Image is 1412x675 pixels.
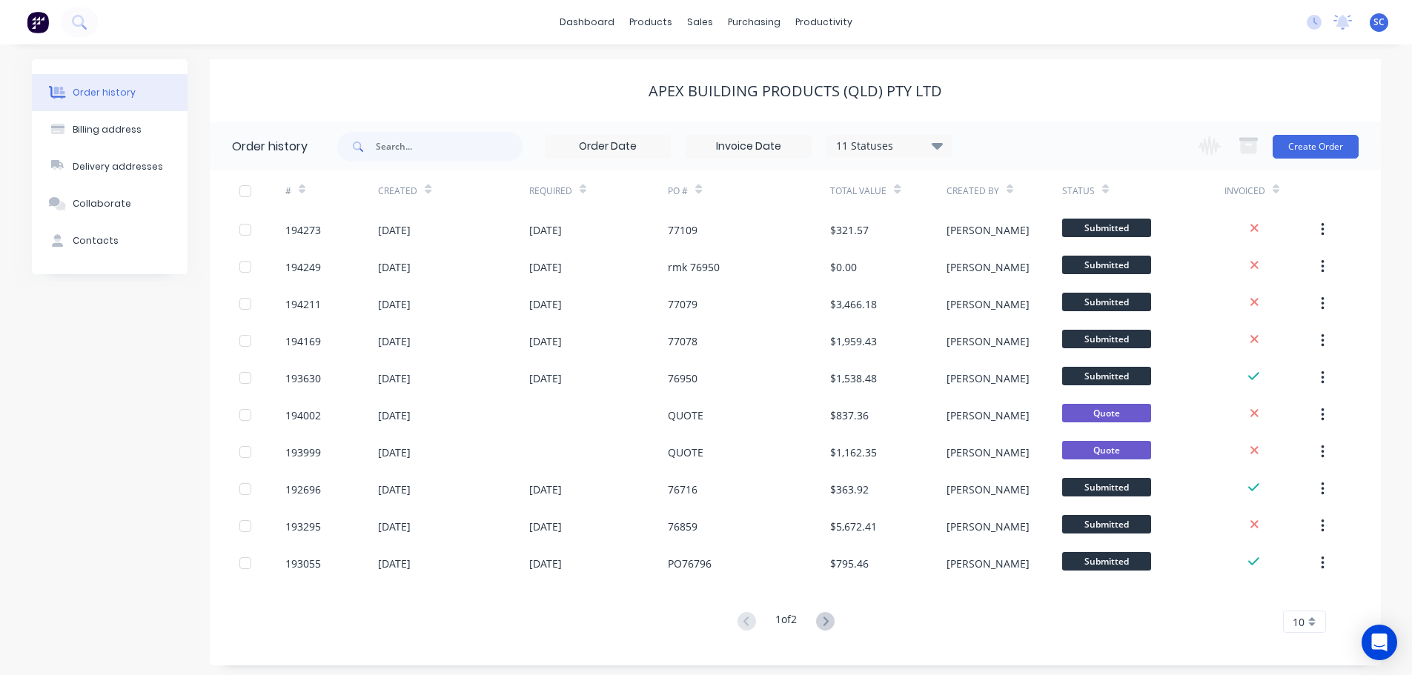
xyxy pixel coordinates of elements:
div: [DATE] [378,222,411,238]
div: [DATE] [378,333,411,349]
div: [PERSON_NAME] [947,333,1030,349]
div: 194273 [285,222,321,238]
div: 194169 [285,333,321,349]
div: [DATE] [378,259,411,275]
div: PO76796 [668,556,712,571]
div: 194211 [285,296,321,312]
div: Apex Building Products (QLD) Pty Ltd [649,82,942,100]
div: $837.36 [830,408,869,423]
div: 11 Statuses [827,138,952,154]
div: sales [680,11,720,33]
div: [PERSON_NAME] [947,408,1030,423]
div: [DATE] [529,296,562,312]
div: $321.57 [830,222,869,238]
div: Created By [947,184,999,198]
div: [PERSON_NAME] [947,482,1030,497]
div: 192696 [285,482,321,497]
span: Quote [1062,404,1151,422]
div: Status [1062,170,1224,211]
div: 77109 [668,222,697,238]
div: 193295 [285,519,321,534]
div: [DATE] [529,333,562,349]
div: $1,538.48 [830,370,877,386]
div: Total Value [830,170,946,211]
div: $1,959.43 [830,333,877,349]
div: Required [529,170,669,211]
div: 76859 [668,519,697,534]
div: [PERSON_NAME] [947,445,1030,460]
div: purchasing [720,11,788,33]
span: Quote [1062,441,1151,459]
div: PO # [668,170,830,211]
div: [PERSON_NAME] [947,519,1030,534]
div: [DATE] [378,445,411,460]
div: $1,162.35 [830,445,877,460]
div: [DATE] [529,556,562,571]
div: [DATE] [529,259,562,275]
span: Submitted [1062,256,1151,274]
div: Created By [947,170,1062,211]
div: $0.00 [830,259,857,275]
div: 77078 [668,333,697,349]
div: $5,672.41 [830,519,877,534]
div: 194249 [285,259,321,275]
div: [PERSON_NAME] [947,370,1030,386]
div: [DATE] [378,296,411,312]
div: [DATE] [529,519,562,534]
div: Delivery addresses [73,160,163,173]
span: SC [1373,16,1385,29]
input: Search... [376,132,523,162]
span: Submitted [1062,515,1151,533]
div: $3,466.18 [830,296,877,312]
div: Collaborate [73,197,131,210]
div: QUOTE [668,445,703,460]
div: Status [1062,184,1095,198]
div: [DATE] [378,408,411,423]
div: 76950 [668,370,697,386]
div: products [622,11,680,33]
div: Created [378,170,528,211]
div: Open Intercom Messenger [1362,625,1397,660]
span: Submitted [1062,219,1151,237]
button: Collaborate [32,185,188,222]
div: Order history [232,138,308,156]
div: 77079 [668,296,697,312]
div: 193999 [285,445,321,460]
div: [DATE] [378,482,411,497]
img: Factory [27,11,49,33]
button: Contacts [32,222,188,259]
span: Submitted [1062,330,1151,348]
div: $363.92 [830,482,869,497]
div: [DATE] [378,556,411,571]
button: Delivery addresses [32,148,188,185]
button: Order history [32,74,188,111]
div: Total Value [830,184,886,198]
div: # [285,170,378,211]
div: [DATE] [529,482,562,497]
div: [PERSON_NAME] [947,556,1030,571]
input: Order Date [546,136,670,158]
div: $795.46 [830,556,869,571]
div: 76716 [668,482,697,497]
span: Submitted [1062,478,1151,496]
div: [PERSON_NAME] [947,259,1030,275]
div: [DATE] [529,222,562,238]
div: Invoiced [1224,170,1317,211]
div: 193055 [285,556,321,571]
div: [DATE] [378,519,411,534]
div: [DATE] [529,370,562,386]
div: Contacts [73,234,119,247]
div: rmk 76950 [668,259,720,275]
div: 1 of 2 [775,611,797,633]
input: Invoice Date [686,136,811,158]
div: Required [529,184,572,198]
div: 194002 [285,408,321,423]
div: 193630 [285,370,321,386]
div: Billing address [73,123,142,136]
span: Submitted [1062,552,1151,571]
button: Billing address [32,111,188,148]
div: Invoiced [1224,184,1265,198]
div: Order history [73,86,136,99]
div: [PERSON_NAME] [947,222,1030,238]
div: # [285,184,291,198]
